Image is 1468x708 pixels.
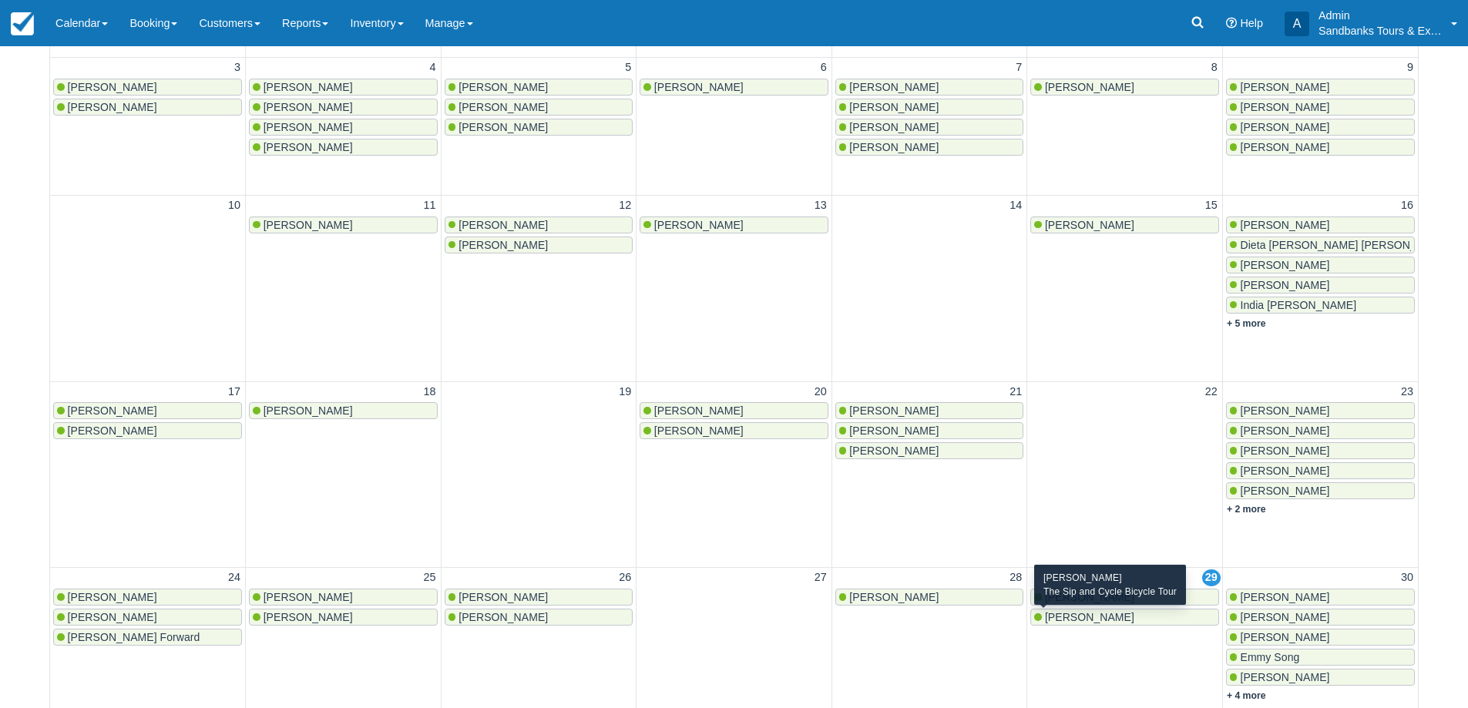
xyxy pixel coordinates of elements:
[249,216,438,233] a: [PERSON_NAME]
[68,81,157,93] span: [PERSON_NAME]
[1030,589,1219,606] a: [PERSON_NAME]
[53,589,242,606] a: [PERSON_NAME]
[459,81,548,93] span: [PERSON_NAME]
[1226,589,1415,606] a: [PERSON_NAME]
[1240,404,1329,417] span: [PERSON_NAME]
[445,237,633,253] a: [PERSON_NAME]
[811,569,830,586] a: 27
[264,404,353,417] span: [PERSON_NAME]
[68,404,157,417] span: [PERSON_NAME]
[835,79,1024,96] a: [PERSON_NAME]
[1226,99,1415,116] a: [PERSON_NAME]
[1226,462,1415,479] a: [PERSON_NAME]
[249,609,438,626] a: [PERSON_NAME]
[1226,609,1415,626] a: [PERSON_NAME]
[654,219,744,231] span: [PERSON_NAME]
[249,79,438,96] a: [PERSON_NAME]
[1226,237,1415,253] a: Dieta [PERSON_NAME] [PERSON_NAME]
[53,629,242,646] a: [PERSON_NAME] Forward
[835,119,1024,136] a: [PERSON_NAME]
[835,422,1024,439] a: [PERSON_NAME]
[1226,649,1415,666] a: Emmy Song
[616,569,634,586] a: 26
[654,424,744,437] span: [PERSON_NAME]
[459,611,548,623] span: [PERSON_NAME]
[68,611,157,623] span: [PERSON_NAME]
[68,424,157,437] span: [PERSON_NAME]
[459,101,548,113] span: [PERSON_NAME]
[640,216,828,233] a: [PERSON_NAME]
[616,384,634,401] a: 19
[1240,671,1329,683] span: [PERSON_NAME]
[1240,445,1329,457] span: [PERSON_NAME]
[459,121,548,133] span: [PERSON_NAME]
[1398,384,1416,401] a: 23
[811,197,830,214] a: 13
[445,99,633,116] a: [PERSON_NAME]
[1043,571,1177,585] div: [PERSON_NAME]
[421,197,439,214] a: 11
[849,591,939,603] span: [PERSON_NAME]
[1030,609,1219,626] a: [PERSON_NAME]
[1006,384,1025,401] a: 21
[835,589,1024,606] a: [PERSON_NAME]
[1045,611,1134,623] span: [PERSON_NAME]
[68,591,157,603] span: [PERSON_NAME]
[1202,197,1221,214] a: 15
[1006,569,1025,586] a: 28
[249,119,438,136] a: [PERSON_NAME]
[1319,8,1442,23] p: Admin
[1240,424,1329,437] span: [PERSON_NAME]
[1226,18,1237,29] i: Help
[1226,669,1415,686] a: [PERSON_NAME]
[640,402,828,419] a: [PERSON_NAME]
[249,99,438,116] a: [PERSON_NAME]
[654,81,744,93] span: [PERSON_NAME]
[445,216,633,233] a: [PERSON_NAME]
[835,99,1024,116] a: [PERSON_NAME]
[1202,384,1221,401] a: 22
[459,219,548,231] span: [PERSON_NAME]
[225,197,244,214] a: 10
[1226,119,1415,136] a: [PERSON_NAME]
[1227,690,1266,701] a: + 4 more
[1030,216,1219,233] a: [PERSON_NAME]
[1043,585,1177,599] div: The Sip and Cycle Bicycle Tour
[1285,12,1309,36] div: A
[445,79,633,96] a: [PERSON_NAME]
[68,631,200,643] span: [PERSON_NAME] Forward
[1226,442,1415,459] a: [PERSON_NAME]
[427,59,439,76] a: 4
[53,99,242,116] a: [PERSON_NAME]
[835,442,1024,459] a: [PERSON_NAME]
[11,12,34,35] img: checkfront-main-nav-mini-logo.png
[1226,79,1415,96] a: [PERSON_NAME]
[1045,219,1134,231] span: [PERSON_NAME]
[264,219,353,231] span: [PERSON_NAME]
[1045,81,1134,93] span: [PERSON_NAME]
[835,402,1024,419] a: [PERSON_NAME]
[1240,239,1450,251] span: Dieta [PERSON_NAME] [PERSON_NAME]
[1240,465,1329,477] span: [PERSON_NAME]
[264,101,353,113] span: [PERSON_NAME]
[1240,219,1329,231] span: [PERSON_NAME]
[264,121,353,133] span: [PERSON_NAME]
[459,239,548,251] span: [PERSON_NAME]
[1240,651,1299,663] span: Emmy Song
[849,404,939,417] span: [PERSON_NAME]
[640,422,828,439] a: [PERSON_NAME]
[1398,197,1416,214] a: 16
[1202,569,1221,586] a: 29
[53,422,242,439] a: [PERSON_NAME]
[1240,279,1329,291] span: [PERSON_NAME]
[264,591,353,603] span: [PERSON_NAME]
[640,79,828,96] a: [PERSON_NAME]
[1240,485,1329,497] span: [PERSON_NAME]
[1240,611,1329,623] span: [PERSON_NAME]
[849,141,939,153] span: [PERSON_NAME]
[835,139,1024,156] a: [PERSON_NAME]
[1227,318,1266,329] a: + 5 more
[1226,297,1415,314] a: India [PERSON_NAME]
[249,402,438,419] a: [PERSON_NAME]
[459,591,548,603] span: [PERSON_NAME]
